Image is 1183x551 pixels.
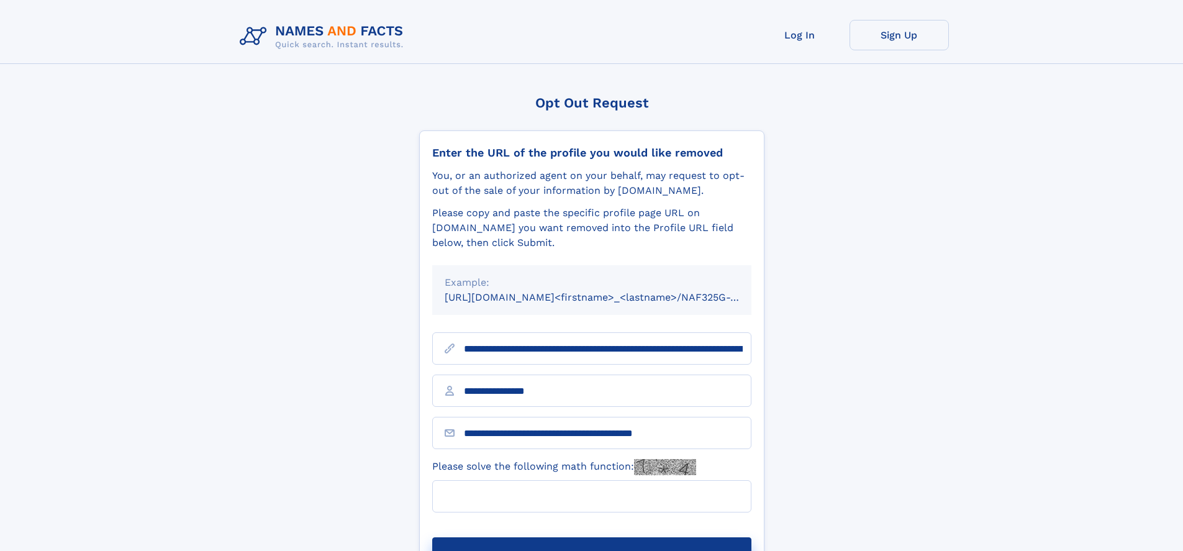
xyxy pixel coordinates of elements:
[432,168,751,198] div: You, or an authorized agent on your behalf, may request to opt-out of the sale of your informatio...
[432,459,696,475] label: Please solve the following math function:
[850,20,949,50] a: Sign Up
[750,20,850,50] a: Log In
[445,291,775,303] small: [URL][DOMAIN_NAME]<firstname>_<lastname>/NAF325G-xxxxxxxx
[432,206,751,250] div: Please copy and paste the specific profile page URL on [DOMAIN_NAME] you want removed into the Pr...
[445,275,739,290] div: Example:
[235,20,414,53] img: Logo Names and Facts
[432,146,751,160] div: Enter the URL of the profile you would like removed
[419,95,764,111] div: Opt Out Request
